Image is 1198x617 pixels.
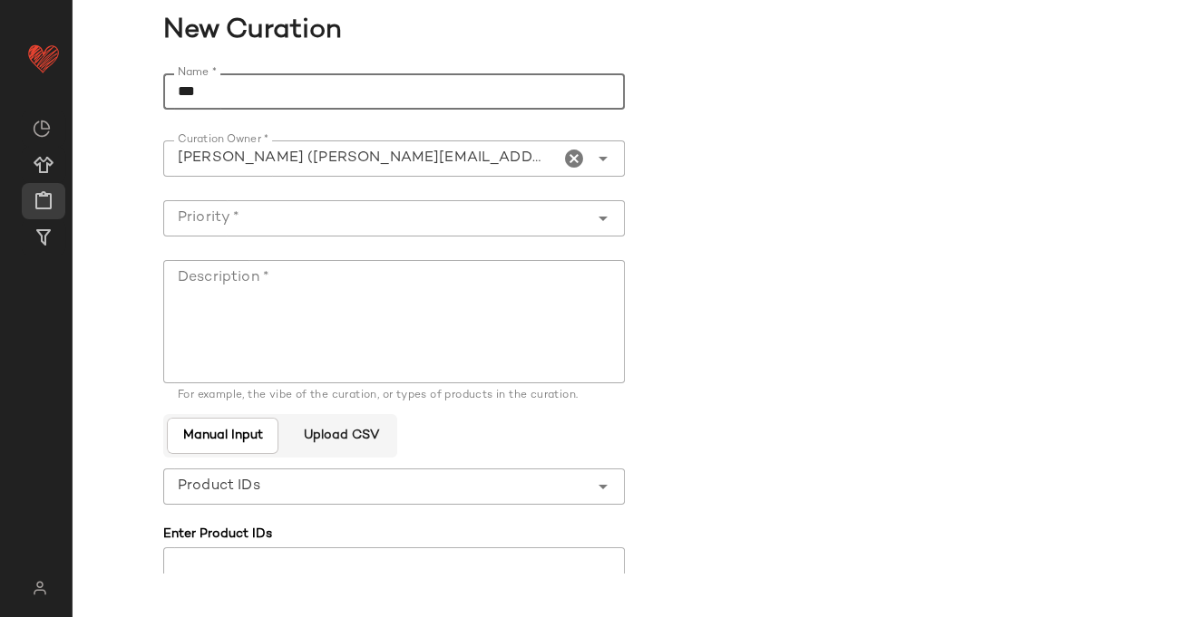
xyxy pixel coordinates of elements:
[182,429,263,443] span: Manual Input
[592,148,614,169] i: Open
[178,476,260,497] span: Product IDs
[163,525,625,544] div: Enter Product IDs
[592,207,614,229] i: Open
[22,581,57,595] img: svg%3e
[73,11,1187,52] span: New Curation
[167,418,278,454] button: Manual Input
[33,120,51,138] img: svg%3e
[178,390,610,401] div: For example, the vibe of the curation, or types of products in the curation.
[25,40,62,76] img: heart_red.DM2ytmEG.svg
[287,418,393,454] button: Upload CSV
[302,429,378,443] span: Upload CSV
[563,148,585,169] i: Clear Curation Owner *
